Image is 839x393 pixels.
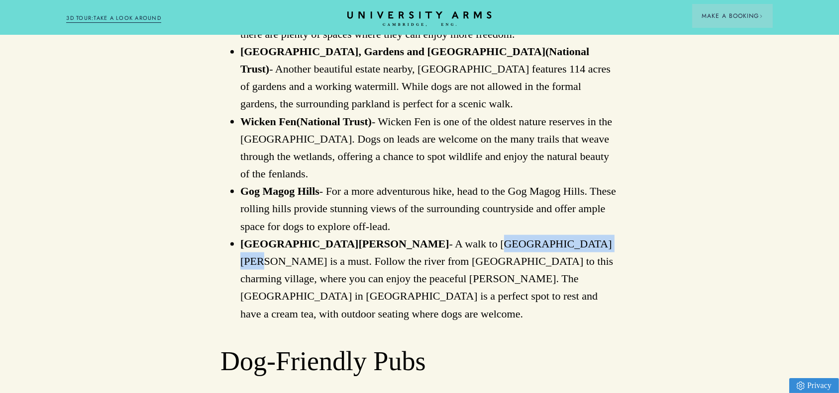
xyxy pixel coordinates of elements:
span: Gog Magog Hills [240,185,319,197]
li: - Wicken Fen is one of the oldest nature reserves in the [GEOGRAPHIC_DATA]. Dogs on leads are wel... [240,113,619,183]
li: - Another beautiful estate nearby, [GEOGRAPHIC_DATA] features 114 acres of gardens and a working ... [240,43,619,113]
a: Privacy [789,378,839,393]
span: Wicken Fen [240,115,297,128]
img: Privacy [797,382,805,390]
strong: (National Trust) [297,115,372,128]
a: Home [347,11,492,27]
strong: (National Trust) [240,45,589,75]
span: [GEOGRAPHIC_DATA], Gardens and [GEOGRAPHIC_DATA] [240,45,545,58]
li: - For a more adventurous hike, head to the Gog Magog Hills. These rolling hills provide stunning ... [240,182,619,235]
h2: Dog-Friendly Pubs [220,345,619,378]
li: - A walk to [GEOGRAPHIC_DATA][PERSON_NAME] is a must. Follow the river from [GEOGRAPHIC_DATA] to ... [240,235,619,322]
button: Make a BookingArrow icon [692,4,773,28]
a: 3D TOUR:TAKE A LOOK AROUND [66,14,161,23]
strong: [GEOGRAPHIC_DATA][PERSON_NAME] [240,237,449,250]
span: Make a Booking [702,11,763,20]
img: Arrow icon [759,14,763,18]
